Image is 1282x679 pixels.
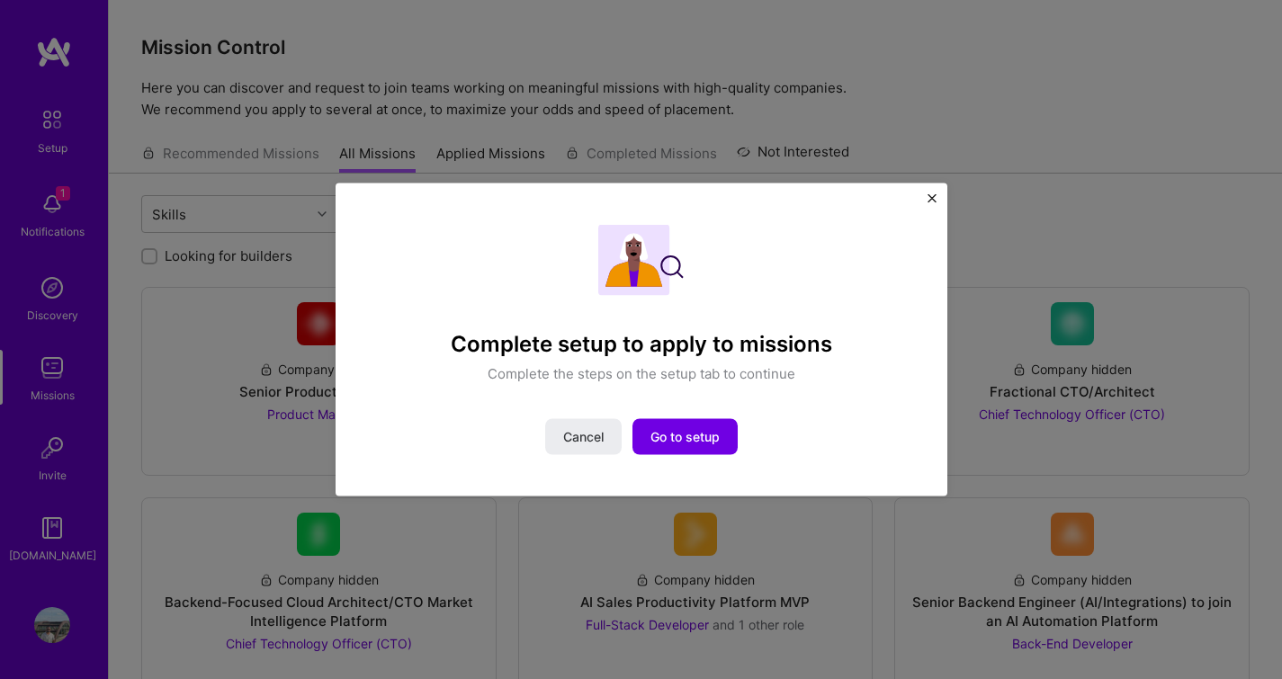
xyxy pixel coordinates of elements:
h4: Complete setup to apply to missions [451,331,832,357]
button: Close [928,193,937,212]
button: Cancel [545,419,622,455]
img: Complete setup illustration [598,224,684,295]
span: Go to setup [650,428,720,446]
span: Cancel [563,428,604,446]
button: Go to setup [632,419,738,455]
p: Complete the steps on the setup tab to continue [488,364,795,383]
